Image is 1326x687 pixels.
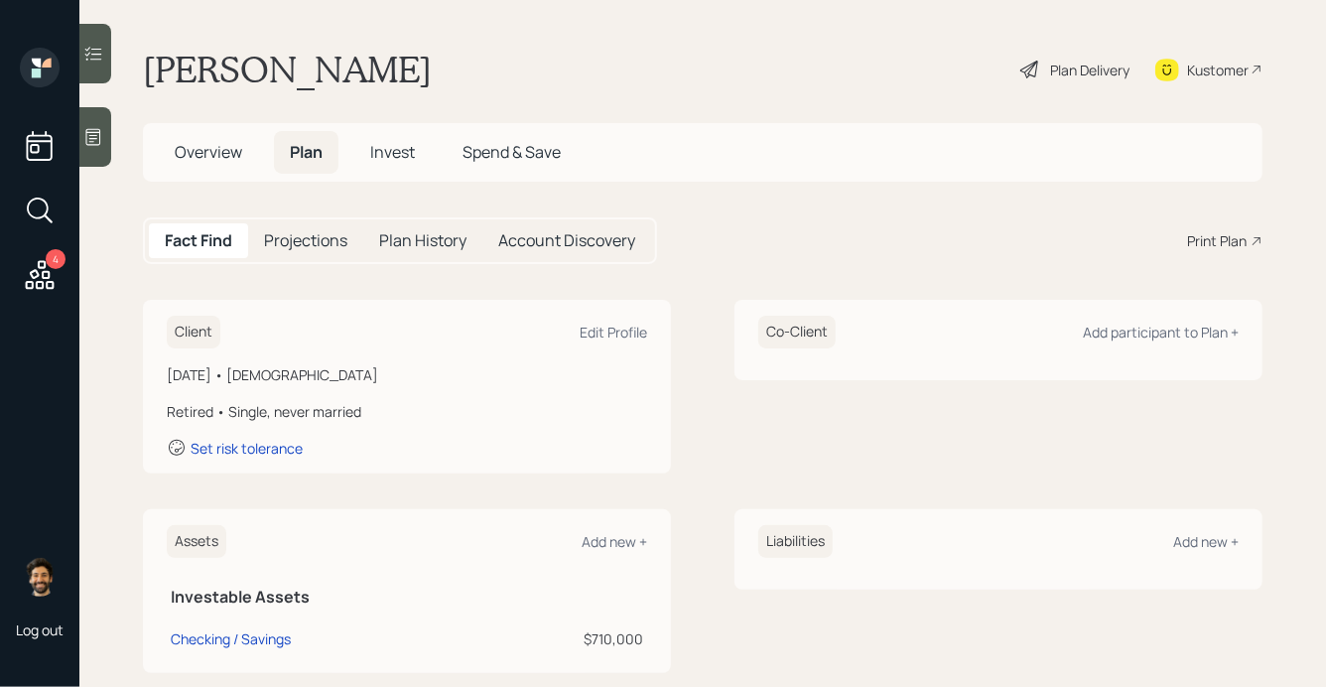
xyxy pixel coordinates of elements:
[379,231,466,250] h5: Plan History
[290,141,323,163] span: Plan
[167,316,220,348] h6: Client
[165,231,232,250] h5: Fact Find
[463,141,561,163] span: Spend & Save
[264,231,347,250] h5: Projections
[167,401,647,422] div: Retired • Single, never married
[143,48,432,91] h1: [PERSON_NAME]
[1173,532,1239,551] div: Add new +
[1083,323,1239,342] div: Add participant to Plan +
[171,588,643,607] h5: Investable Assets
[485,628,643,649] div: $710,000
[171,628,291,649] div: Checking / Savings
[1050,60,1129,80] div: Plan Delivery
[498,231,635,250] h5: Account Discovery
[758,525,833,558] h6: Liabilities
[1187,60,1249,80] div: Kustomer
[46,249,66,269] div: 4
[167,525,226,558] h6: Assets
[580,323,647,342] div: Edit Profile
[20,557,60,597] img: eric-schwartz-headshot.png
[167,364,647,385] div: [DATE] • [DEMOGRAPHIC_DATA]
[758,316,836,348] h6: Co-Client
[191,439,303,458] div: Set risk tolerance
[370,141,415,163] span: Invest
[175,141,242,163] span: Overview
[16,620,64,639] div: Log out
[582,532,647,551] div: Add new +
[1187,230,1247,251] div: Print Plan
